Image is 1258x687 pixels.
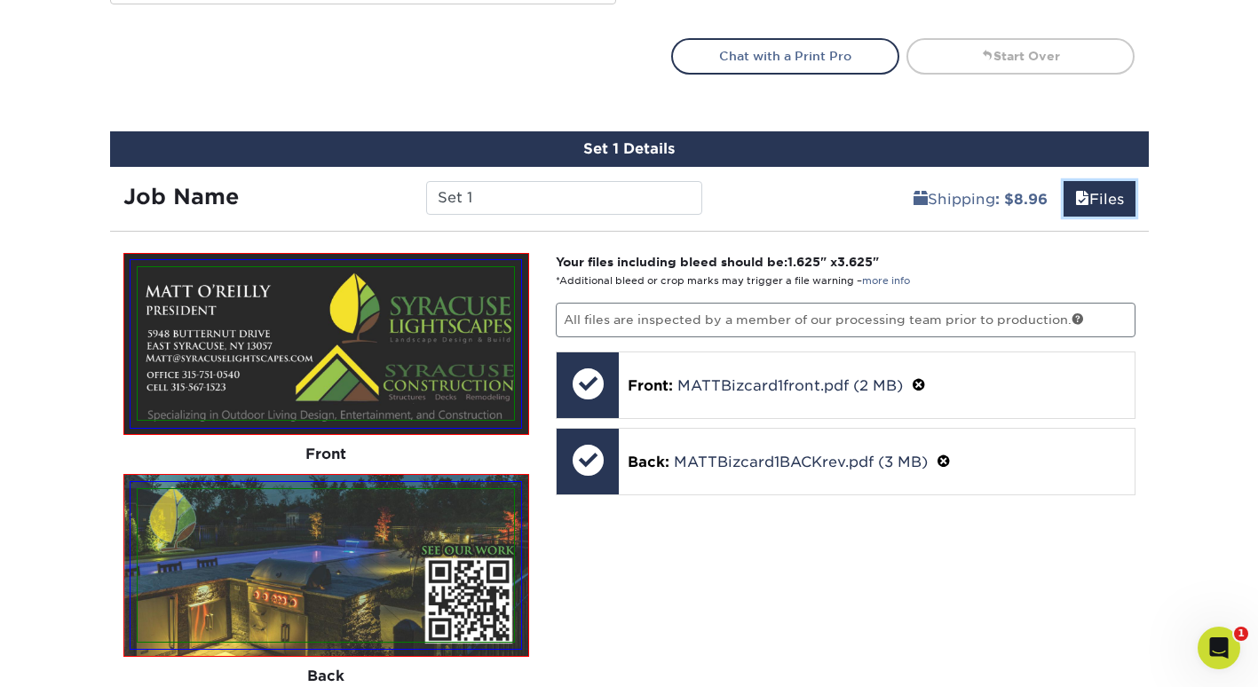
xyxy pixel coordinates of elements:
small: *Additional bleed or crop marks may trigger a file warning – [556,275,910,287]
span: 1.625 [787,255,820,269]
span: 1 [1234,627,1248,641]
a: MATTBizcard1front.pdf (2 MB) [677,377,903,394]
a: MATTBizcard1BACKrev.pdf (3 MB) [674,454,928,470]
span: Front: [628,377,673,394]
strong: Your files including bleed should be: " x " [556,255,879,269]
b: : $8.96 [995,191,1048,208]
a: Files [1064,181,1135,217]
iframe: Intercom live chat [1198,627,1240,669]
input: Enter a job name [426,181,702,215]
div: Set 1 Details [110,131,1149,167]
span: shipping [914,191,928,208]
span: Back: [628,454,669,470]
div: Front [123,435,530,474]
a: more info [862,275,910,287]
a: Start Over [906,38,1135,74]
strong: Job Name [123,184,239,209]
a: Chat with a Print Pro [671,38,899,74]
a: Shipping: $8.96 [902,181,1059,217]
span: files [1075,191,1089,208]
p: All files are inspected by a member of our processing team prior to production. [556,303,1135,336]
span: 3.625 [837,255,873,269]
